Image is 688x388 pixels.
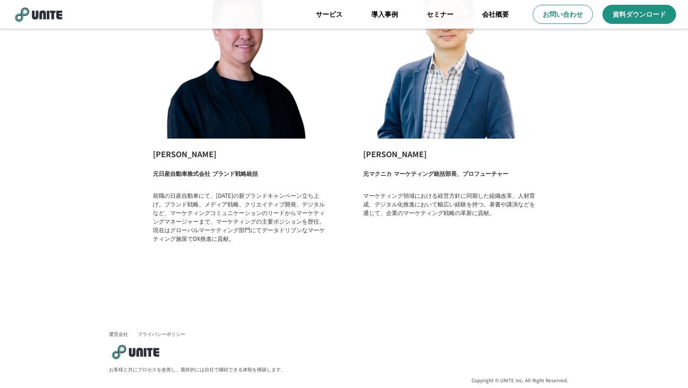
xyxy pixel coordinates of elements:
[109,331,128,337] a: 運営会社
[363,191,535,217] p: マーケティング領域における経営方針に同期した組織改革、人材育成、デジタル化推進において幅広い経験を持つ。著書や講演などを通じて、企業のマーケティング戦略の革新に貢献。
[109,366,286,373] p: お客様と共にプロセスを改善し、最終的には自社で継続できる体制を構築します。
[602,5,676,24] a: 資料ダウンロード
[153,169,258,182] p: 元日産自動車株式会社 ブランド戦略統括
[138,331,185,337] a: プライバシーポリシー
[613,10,666,19] p: 資料ダウンロード
[153,148,325,160] p: [PERSON_NAME]
[153,191,325,243] p: 前職の日産自動車にて、[DATE]の新ブランドキャンペーン立ち上げ。ブランド戦略、メディア戦略、クリエイティブ開発、デジタルなど、マーケティングコミュニケーションのリードからマーケティングマネー...
[533,5,593,24] a: お問い合わせ
[472,377,568,384] p: Copyright © UNITE Inc. All Right Reserved.
[640,342,688,388] div: チャットウィジェット
[543,10,583,19] p: お問い合わせ
[640,342,688,388] iframe: Chat Widget
[363,169,508,182] p: 元マクニカ マーケティング統括部長、プロフューチャー
[363,148,535,160] p: [PERSON_NAME]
